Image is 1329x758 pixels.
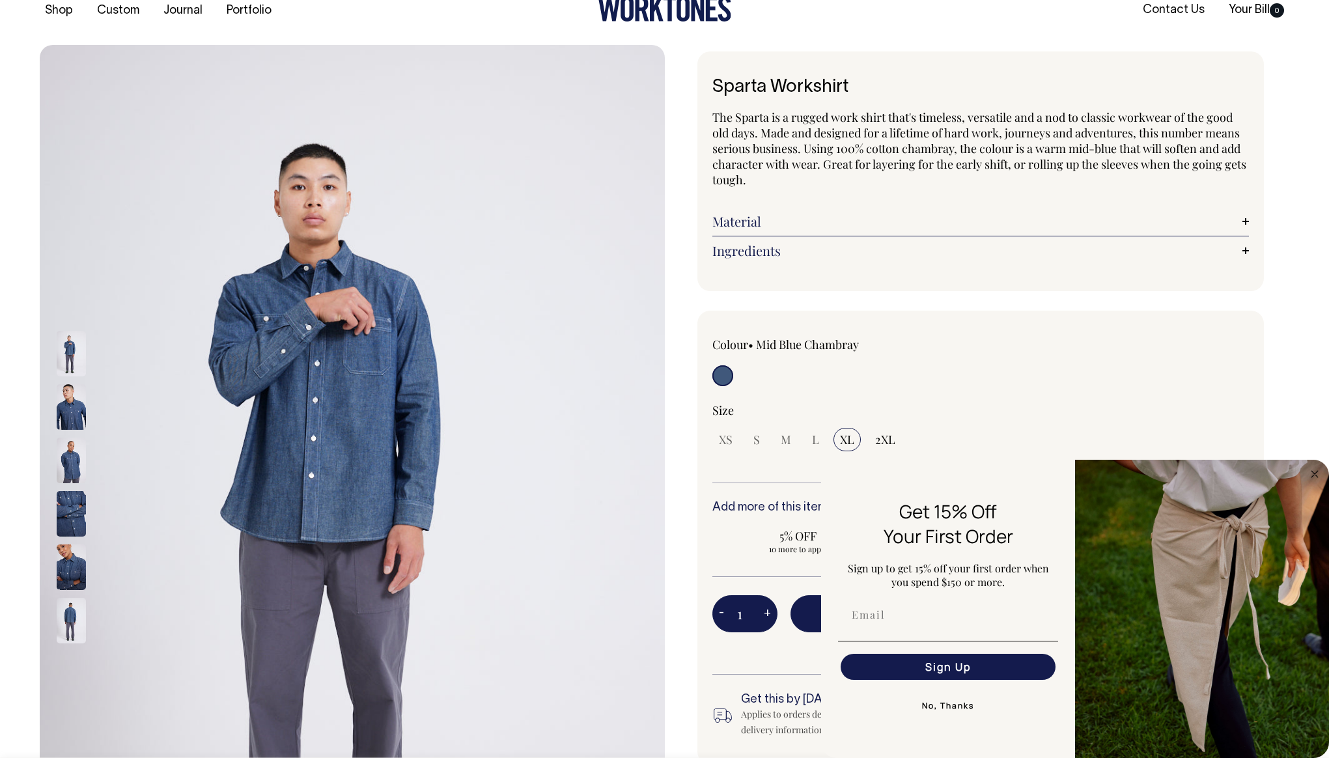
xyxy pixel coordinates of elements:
h6: Add more of this item or any other pieces from the collection to save [712,501,1249,514]
span: Your First Order [884,524,1013,548]
span: L [812,432,819,447]
button: - [712,601,731,627]
div: Applies to orders delivered in Australian metro areas. For all delivery information, . [741,707,1005,738]
div: Colour [712,337,927,352]
button: + [757,601,777,627]
span: Spend AUD350 more to get FREE SHIPPING [790,640,1249,656]
img: mid-blue-chambray [57,438,86,483]
a: Material [712,214,1249,229]
div: Size [712,402,1249,418]
a: Ingredients [712,243,1249,259]
input: L [805,428,826,451]
button: No, Thanks [838,693,1058,719]
input: S [747,428,766,451]
span: Sign up to get 15% off your first order when you spend $150 or more. [848,561,1049,589]
img: mid-blue-chambray [57,491,86,537]
h6: Get this by [DATE] [741,694,1005,707]
span: 2XL [875,432,895,447]
span: • [748,337,753,352]
input: M [774,428,798,451]
img: 5e34ad8f-4f05-4173-92a8-ea475ee49ac9.jpeg [1075,460,1329,758]
input: 2XL [869,428,902,451]
img: mid-blue-chambray [57,331,86,376]
label: Mid Blue Chambray [756,337,859,352]
span: S [753,432,760,447]
span: XL [840,432,854,447]
span: M [781,432,791,447]
img: mid-blue-chambray [57,598,86,643]
span: The Sparta is a rugged work shirt that's timeless, versatile and a nod to classic workwear of the... [712,109,1246,188]
div: FLYOUT Form [821,460,1329,758]
img: mid-blue-chambray [57,544,86,590]
button: Add to bill —AUD60.00 [790,595,1249,632]
input: Email [841,602,1056,628]
img: mid-blue-chambray [57,384,86,430]
span: XS [719,432,733,447]
span: 10 more to apply [719,544,878,554]
span: 0 [1270,3,1284,18]
input: 5% OFF 10 more to apply [712,524,885,558]
button: Sign Up [841,654,1056,680]
input: XL [833,428,861,451]
h1: Sparta Workshirt [712,77,1249,98]
button: Close dialog [1307,466,1322,482]
img: underline [838,641,1058,641]
span: 5% OFF [719,528,878,544]
span: Get 15% Off [899,499,997,524]
input: XS [712,428,739,451]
